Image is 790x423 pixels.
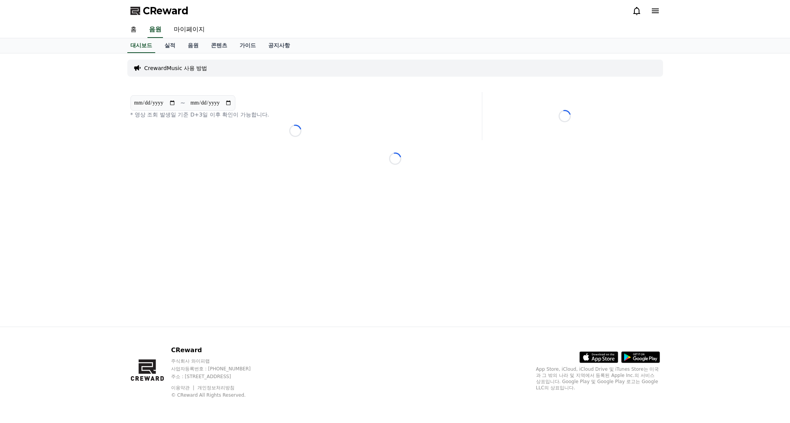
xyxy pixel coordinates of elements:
a: 개인정보처리방침 [197,385,235,390]
a: 가이드 [233,38,262,53]
p: 사업자등록번호 : [PHONE_NUMBER] [171,366,266,372]
a: 콘텐츠 [205,38,233,53]
a: 대시보드 [127,38,155,53]
a: 마이페이지 [168,22,211,38]
p: CReward [171,346,266,355]
a: 음원 [182,38,205,53]
p: © CReward All Rights Reserved. [171,392,266,398]
a: 홈 [124,22,143,38]
p: 주식회사 와이피랩 [171,358,266,364]
p: App Store, iCloud, iCloud Drive 및 iTunes Store는 미국과 그 밖의 나라 및 지역에서 등록된 Apple Inc.의 서비스 상표입니다. Goo... [536,366,660,391]
a: 공지사항 [262,38,296,53]
p: * 영상 조회 발생일 기준 D+3일 이후 확인이 가능합니다. [130,111,460,118]
a: CrewardMusic 사용 방법 [144,64,207,72]
span: CReward [143,5,189,17]
a: 음원 [147,22,163,38]
a: 이용약관 [171,385,195,390]
a: 실적 [158,38,182,53]
p: ~ [180,98,185,108]
p: 주소 : [STREET_ADDRESS] [171,373,266,380]
a: CReward [130,5,189,17]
